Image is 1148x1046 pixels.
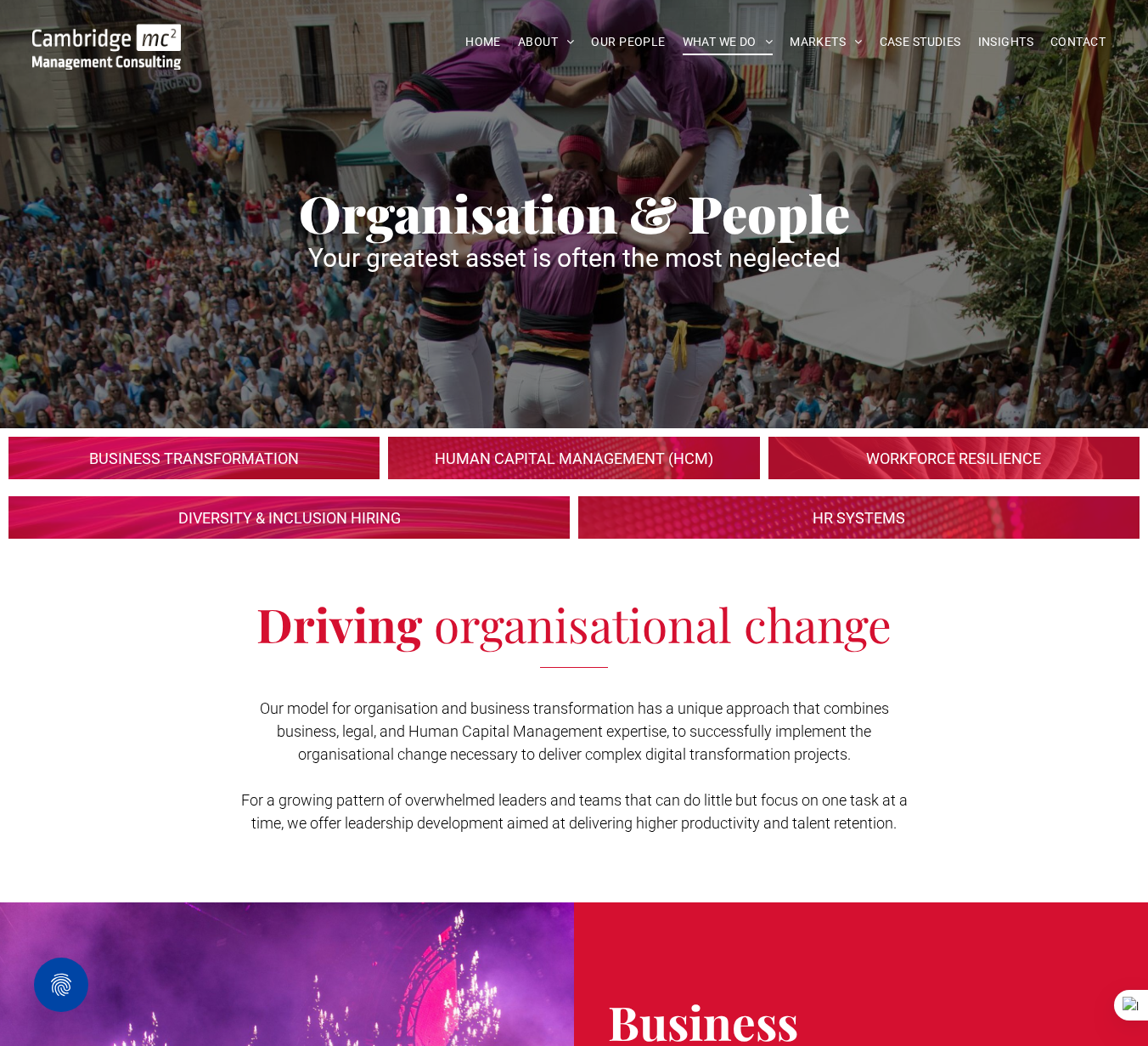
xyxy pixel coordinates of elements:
a: OUR PEOPLE [582,29,673,55]
span: Your greatest asset is often the most neglected [308,243,841,273]
span: Our model for organisation and business transformation has a unique approach that combines busine... [241,699,908,832]
a: WHAT WE DO [674,29,782,55]
a: HOME [457,29,509,55]
span: Driving [256,592,422,655]
a: Your Greatest Asset is Often the Most Neglected | Organisation and People [8,437,380,479]
img: Go to Homepage [32,24,181,70]
a: Your Business Transformed | Cambridge Management Consulting [32,26,181,44]
a: Your Greatest Asset is Often the Most Neglected | Organisation and People [8,496,570,539]
a: MARKETS [781,29,870,55]
a: ABOUT [509,29,583,55]
a: INSIGHTS [970,29,1042,55]
a: Your Greatest Asset is Often the Most Neglected | Organisation and People [768,437,1140,479]
span: Organisation & People [299,178,850,246]
a: CASE STUDIES [871,29,970,55]
a: Your Greatest Asset is Often the Most Neglected | Organisation and People [388,437,759,479]
span: organisational change [434,592,892,655]
a: CONTACT [1042,29,1114,55]
a: Your Greatest Asset is Often the Most Neglected | Organisation and People [578,496,1140,539]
